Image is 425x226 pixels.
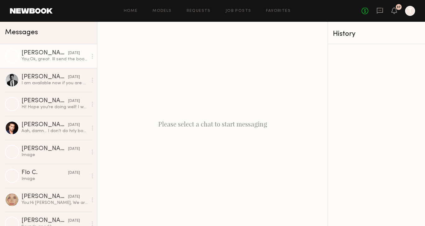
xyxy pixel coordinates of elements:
[68,98,80,104] div: [DATE]
[21,176,88,182] div: Image
[21,56,88,62] div: You: Ok, great. Ill send the booking over!
[152,9,171,13] a: Models
[21,170,68,176] div: Flo C.
[226,9,251,13] a: Job Posts
[97,22,328,226] div: Please select a chat to start messaging
[21,218,68,224] div: [PERSON_NAME]
[68,50,80,56] div: [DATE]
[21,194,68,200] div: [PERSON_NAME]
[21,146,68,152] div: [PERSON_NAME]
[21,80,88,86] div: I am available now if you are still looking!
[68,122,80,128] div: [DATE]
[405,6,415,16] a: T
[68,170,80,176] div: [DATE]
[397,6,401,9] div: 37
[333,30,420,38] div: History
[187,9,211,13] a: Requests
[21,152,88,158] div: Image
[21,200,88,206] div: You: Hi [PERSON_NAME], We are planning a 3 hour shoot on [DATE] 10AM for our sister brand, [DATE]...
[124,9,138,13] a: Home
[21,128,88,134] div: Aah, damn… I don’t do hrly bookings as it still blocks out my whole day. It makes it impossible f...
[68,146,80,152] div: [DATE]
[68,218,80,224] div: [DATE]
[68,194,80,200] div: [DATE]
[5,29,38,36] span: Messages
[266,9,291,13] a: Favorites
[21,50,68,56] div: [PERSON_NAME]
[68,74,80,80] div: [DATE]
[21,98,68,104] div: [PERSON_NAME]
[21,104,88,110] div: Hi! Hope you’re doing well! I wanted to reach out to let you guys know that I am also an influenc...
[21,122,68,128] div: [PERSON_NAME]
[21,74,68,80] div: [PERSON_NAME]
